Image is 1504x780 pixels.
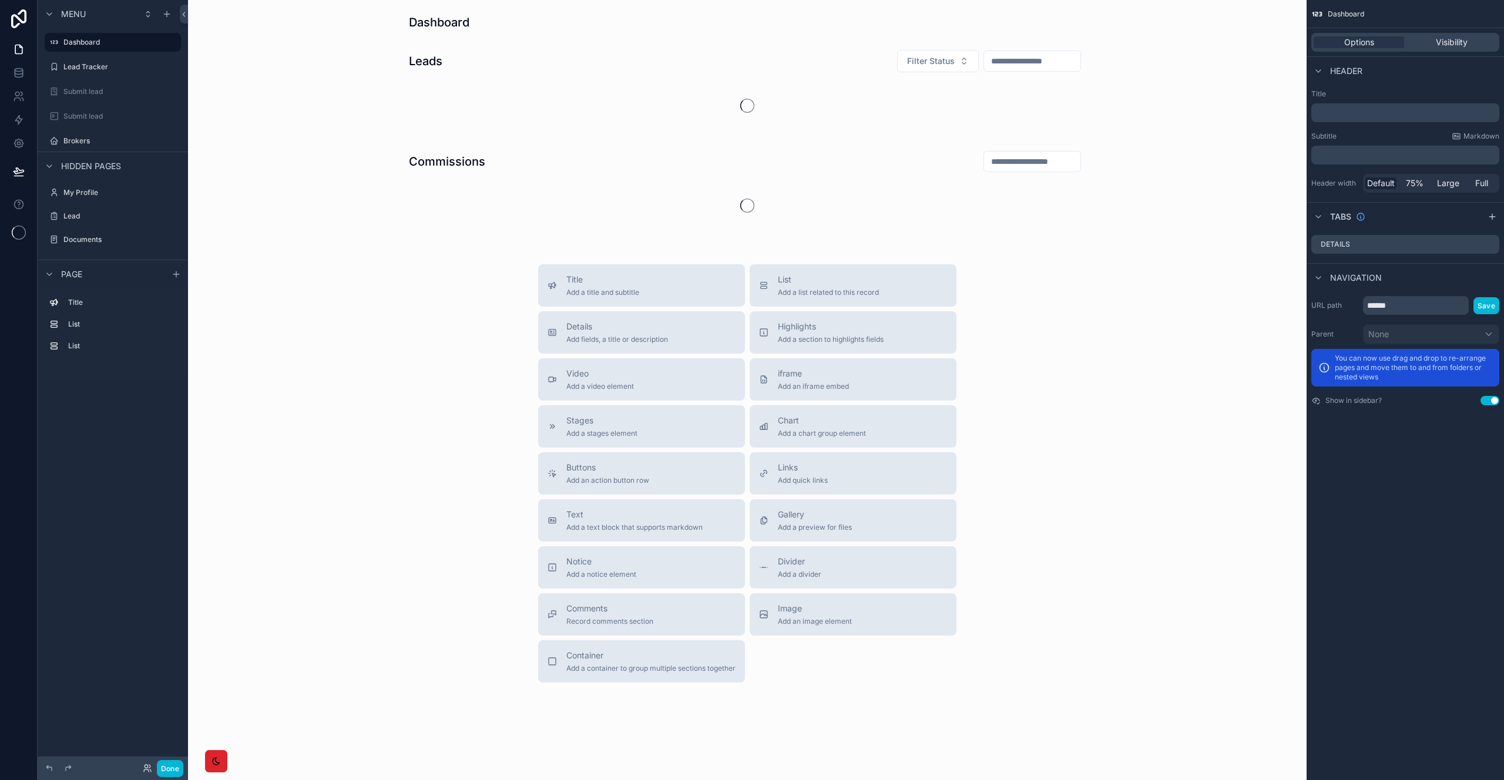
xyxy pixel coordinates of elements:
[778,415,866,426] span: Chart
[1368,328,1389,340] span: None
[38,288,188,367] div: scrollable content
[538,593,745,636] button: CommentsRecord comments section
[778,368,849,379] span: iframe
[566,650,736,661] span: Container
[750,405,956,448] button: ChartAdd a chart group element
[63,235,179,244] label: Documents
[1328,9,1364,19] span: Dashboard
[750,358,956,401] button: iframeAdd an iframe embed
[778,335,884,344] span: Add a section to highlights fields
[63,112,179,121] label: Submit lead
[45,183,181,202] a: My Profile
[1436,36,1468,48] span: Visibility
[45,107,181,126] a: Submit lead
[750,546,956,589] button: DividerAdd a divider
[45,132,181,150] a: Brokers
[1367,177,1395,189] span: Default
[566,556,636,567] span: Notice
[68,298,176,307] label: Title
[63,87,179,96] label: Submit lead
[1330,211,1351,223] span: Tabs
[538,358,745,401] button: VideoAdd a video element
[778,523,852,532] span: Add a preview for files
[157,760,183,777] button: Done
[778,274,879,285] span: List
[1311,103,1499,122] div: scrollable content
[778,603,852,614] span: Image
[566,288,639,297] span: Add a title and subtitle
[750,452,956,495] button: LinksAdd quick links
[45,230,181,249] a: Documents
[778,509,852,520] span: Gallery
[1311,179,1358,188] label: Header width
[566,429,637,438] span: Add a stages element
[1330,65,1362,77] span: Header
[45,58,181,76] a: Lead Tracker
[566,335,668,344] span: Add fields, a title or description
[68,341,176,351] label: List
[566,382,634,391] span: Add a video element
[1321,240,1350,249] label: Details
[566,509,703,520] span: Text
[61,160,121,172] span: Hidden pages
[63,38,174,47] label: Dashboard
[1311,301,1358,310] label: URL path
[1475,177,1488,189] span: Full
[1344,36,1374,48] span: Options
[566,603,653,614] span: Comments
[750,499,956,542] button: GalleryAdd a preview for files
[538,546,745,589] button: NoticeAdd a notice element
[1330,272,1382,284] span: Navigation
[1363,324,1499,344] button: None
[63,62,179,72] label: Lead Tracker
[1463,132,1499,141] span: Markdown
[778,476,828,485] span: Add quick links
[566,321,668,332] span: Details
[1473,297,1499,314] button: Save
[566,476,649,485] span: Add an action button row
[750,264,956,307] button: ListAdd a list related to this record
[566,274,639,285] span: Title
[1325,396,1382,405] label: Show in sidebar?
[566,664,736,673] span: Add a container to group multiple sections together
[538,452,745,495] button: ButtonsAdd an action button row
[1311,146,1499,164] div: scrollable content
[61,268,82,280] span: Page
[778,556,821,567] span: Divider
[778,288,879,297] span: Add a list related to this record
[566,523,703,532] span: Add a text block that supports markdown
[1311,330,1358,339] label: Parent
[538,640,745,682] button: ContainerAdd a container to group multiple sections together
[566,617,653,626] span: Record comments section
[1406,177,1424,189] span: 75%
[750,311,956,354] button: HighlightsAdd a section to highlights fields
[1311,132,1337,141] label: Subtitle
[538,311,745,354] button: DetailsAdd fields, a title or description
[68,320,176,329] label: List
[778,570,821,579] span: Add a divider
[538,499,745,542] button: TextAdd a text block that supports markdown
[45,33,181,52] a: Dashboard
[63,136,179,146] label: Brokers
[566,462,649,473] span: Buttons
[566,570,636,579] span: Add a notice element
[778,429,866,438] span: Add a chart group element
[778,382,849,391] span: Add an iframe embed
[1452,132,1499,141] a: Markdown
[63,188,179,197] label: My Profile
[538,264,745,307] button: TitleAdd a title and subtitle
[750,593,956,636] button: ImageAdd an image element
[778,321,884,332] span: Highlights
[61,8,86,20] span: Menu
[1335,354,1492,382] p: You can now use drag and drop to re-arrange pages and move them to and from folders or nested views
[1311,89,1499,99] label: Title
[778,617,852,626] span: Add an image element
[566,415,637,426] span: Stages
[778,462,828,473] span: Links
[1437,177,1459,189] span: Large
[566,368,634,379] span: Video
[45,207,181,226] a: Lead
[63,211,179,221] label: Lead
[538,405,745,448] button: StagesAdd a stages element
[45,82,181,101] a: Submit lead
